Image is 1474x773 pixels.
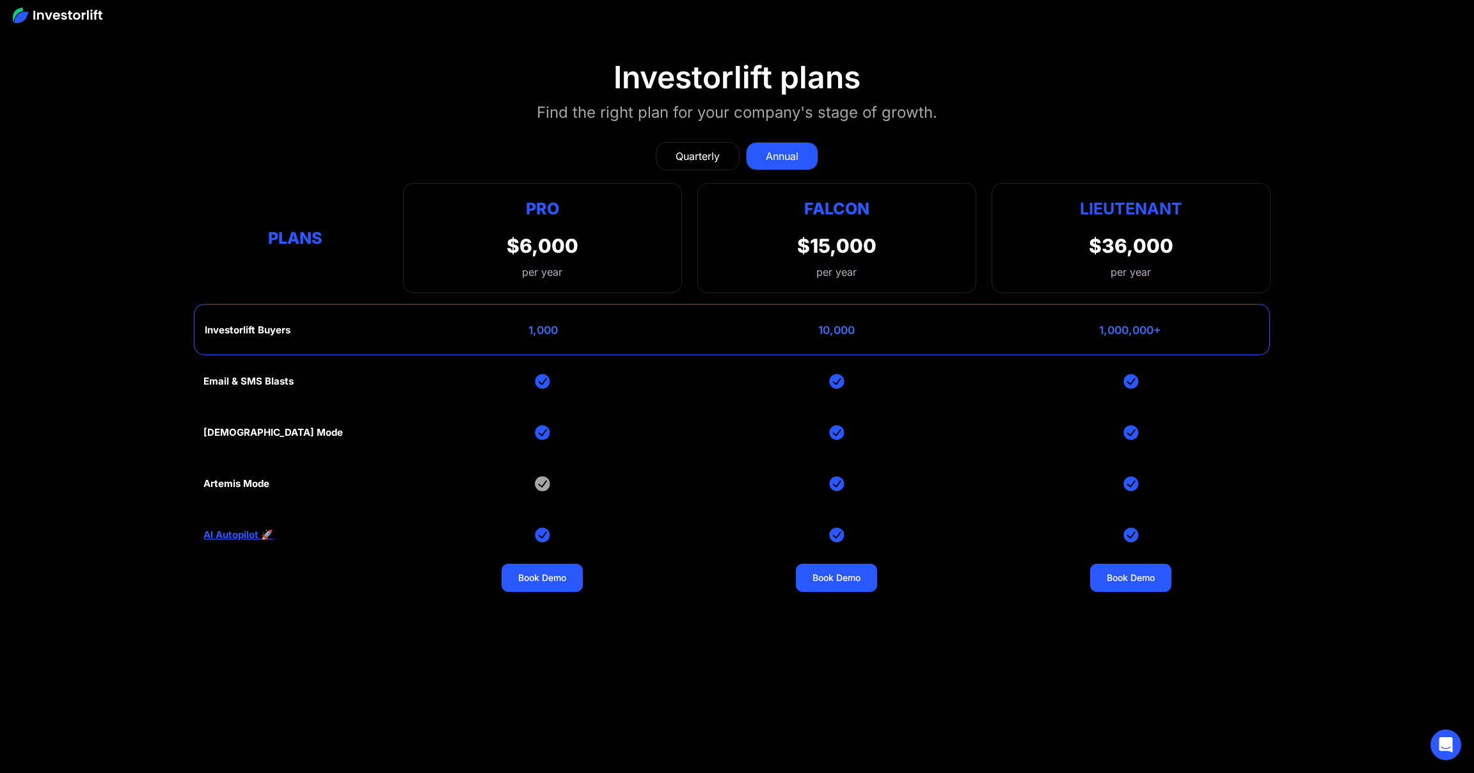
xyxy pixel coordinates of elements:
[797,234,876,257] div: $15,000
[1090,564,1171,592] a: Book Demo
[203,529,273,541] a: AI Autopilot 🚀
[528,324,558,337] div: 1,000
[1089,234,1173,257] div: $36,000
[507,196,578,221] div: Pro
[796,564,877,592] a: Book Demo
[203,478,269,490] div: Artemis Mode
[818,324,855,337] div: 10,000
[537,101,937,124] div: Find the right plan for your company's stage of growth.
[507,264,578,280] div: per year
[766,148,798,164] div: Annual
[507,234,578,257] div: $6,000
[502,564,583,592] a: Book Demo
[1099,324,1161,337] div: 1,000,000+
[203,427,343,438] div: [DEMOGRAPHIC_DATA] Mode
[1111,264,1151,280] div: per year
[1430,729,1461,760] div: Open Intercom Messenger
[203,225,388,250] div: Plans
[804,196,869,221] div: Falcon
[203,376,294,387] div: Email & SMS Blasts
[1080,199,1182,218] strong: Lieutenant
[816,264,857,280] div: per year
[676,148,720,164] div: Quarterly
[614,59,860,96] div: Investorlift plans
[205,324,290,336] div: Investorlift Buyers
